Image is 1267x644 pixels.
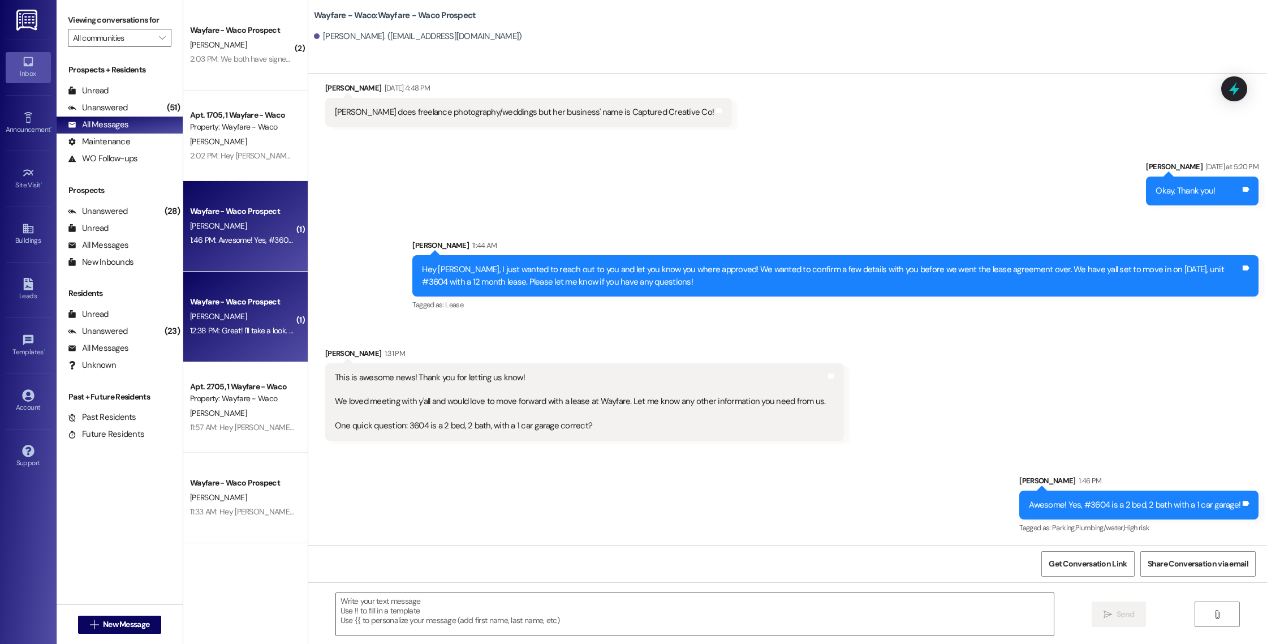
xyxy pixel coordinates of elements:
div: [PERSON_NAME]. ([EMAIL_ADDRESS][DOMAIN_NAME]) [314,31,522,42]
span: Parking , [1052,523,1075,533]
div: Maintenance [68,136,130,148]
div: [DATE] 4:48 PM [382,82,430,94]
i:  [1104,610,1112,619]
i:  [159,33,165,42]
div: Residents [57,287,183,299]
div: Apt. 2705, 1 Wayfare - Waco [190,381,295,393]
span: • [50,124,52,132]
div: Prospects [57,184,183,196]
div: Unanswered [68,205,128,217]
div: [PERSON_NAME] does freelance photography/weddings but her business' name is Captured Creative Co! [335,106,714,118]
button: Send [1092,602,1147,627]
button: Share Conversation via email [1140,551,1256,577]
span: Plumbing/water , [1075,523,1124,533]
div: Tagged as: [1019,520,1259,536]
button: New Message [78,616,162,634]
span: New Message [103,619,149,630]
div: [PERSON_NAME] [412,239,1259,255]
div: Wayfare - Waco Prospect [190,296,295,308]
div: All Messages [68,342,128,354]
div: 2:02 PM: Hey [PERSON_NAME], we have gone over there and sprayed in the corner and surrounding are... [190,151,802,161]
div: Wayfare - Waco Prospect [190,205,295,217]
a: Account [6,386,51,417]
div: Awesome! Yes, #3604 is a 2 bed, 2 bath with a 1 car garage! [1029,499,1240,511]
div: Unread [68,308,109,320]
i:  [90,620,98,629]
div: All Messages [68,239,128,251]
div: [PERSON_NAME] [1019,475,1259,491]
div: Unread [68,85,109,97]
div: Prospects + Residents [57,64,183,76]
div: Tagged as: [412,297,1259,313]
div: [PERSON_NAME] [325,82,732,98]
div: Past + Future Residents [57,391,183,403]
div: All Messages [68,119,128,131]
span: [PERSON_NAME] [190,408,247,418]
a: Leads [6,274,51,305]
input: All communities [73,29,153,47]
div: (23) [162,323,183,340]
div: Apt. 3405, 1 Wayfare - Waco [190,562,295,574]
div: (51) [164,99,183,117]
span: Get Conversation Link [1049,558,1127,570]
span: Lease [445,300,463,310]
div: New Inbounds [68,256,133,268]
b: Wayfare - Waco: Wayfare - Waco Prospect [314,10,476,22]
div: 12:38 PM: Great! I'll take a look. Thanks [190,325,312,336]
span: • [41,179,42,187]
i:  [1213,610,1221,619]
a: Inbox [6,52,51,83]
div: 1:31 PM [382,347,405,359]
div: 11:44 AM [469,239,497,251]
div: [PERSON_NAME] [1146,161,1259,177]
div: Past Residents [68,411,136,423]
div: Property: Wayfare - Waco [190,393,295,405]
div: 1:46 PM [1076,475,1101,487]
div: Unknown [68,359,116,371]
a: Templates • [6,330,51,361]
div: 1:46 PM: Awesome! Yes, #3604 is a 2 bed, 2 bath with a 1 car garage! [190,235,416,245]
div: 11:33 AM: Hey [PERSON_NAME], I just wanted to let you know, I have sent over the lease agreement ... [190,506,557,517]
div: Wayfare - Waco Prospect [190,477,295,489]
span: Share Conversation via email [1148,558,1248,570]
div: Apt. 1705, 1 Wayfare - Waco [190,109,295,121]
div: 11:57 AM: Hey [PERSON_NAME]! Your unit is good to go now and keys are available to be picked up i... [190,422,817,432]
div: Unanswered [68,325,128,337]
div: Okay, Thank you! [1156,185,1215,197]
span: [PERSON_NAME] [190,221,247,231]
span: High risk [1124,523,1149,533]
div: [PERSON_NAME] [325,347,844,363]
img: ResiDesk Logo [16,10,40,31]
div: Unread [68,222,109,234]
span: [PERSON_NAME] [190,311,247,321]
div: [DATE] at 5:20 PM [1203,161,1259,173]
span: • [44,346,45,354]
a: Site Visit • [6,164,51,194]
div: Future Residents [68,428,144,440]
a: Buildings [6,219,51,250]
span: [PERSON_NAME] [190,492,247,503]
div: Hey [PERSON_NAME], I just wanted to reach out to you and let you know you where approved! We want... [422,264,1240,288]
div: (28) [162,203,183,220]
span: Send [1117,608,1134,620]
button: Get Conversation Link [1041,551,1134,577]
div: Unanswered [68,102,128,114]
a: Support [6,441,51,472]
div: Property: Wayfare - Waco [190,121,295,133]
div: WO Follow-ups [68,153,137,165]
label: Viewing conversations for [68,11,171,29]
div: Wayfare - Waco Prospect [190,24,295,36]
span: [PERSON_NAME] [190,136,247,147]
div: This is awesome news! Thank you for letting us know! We loved meeting with y'all and would love t... [335,372,826,432]
span: [PERSON_NAME] [190,40,247,50]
